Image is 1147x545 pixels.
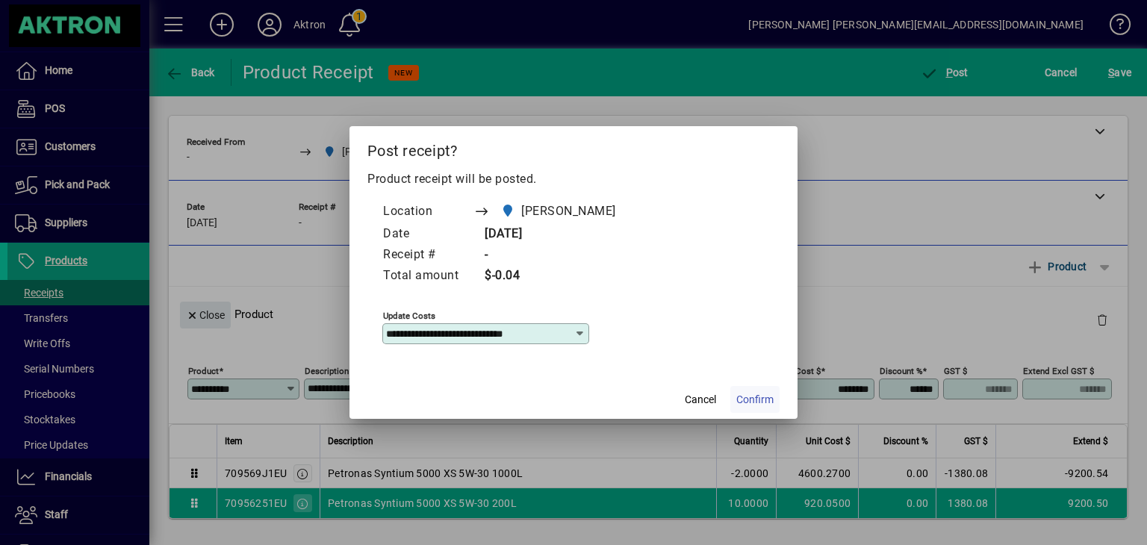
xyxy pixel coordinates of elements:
span: [PERSON_NAME] [521,202,616,220]
td: Location [382,200,473,224]
span: Confirm [736,392,774,408]
td: [DATE] [473,224,644,245]
td: $-0.04 [473,266,644,287]
mat-label: Update costs [383,311,435,321]
button: Cancel [677,386,724,413]
td: - [473,245,644,266]
button: Confirm [730,386,780,413]
td: Date [382,224,473,245]
td: Total amount [382,266,473,287]
p: Product receipt will be posted. [367,170,780,188]
td: Receipt # [382,245,473,266]
h2: Post receipt? [349,126,798,169]
span: Cancel [685,392,716,408]
span: HAMILTON [497,201,622,222]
